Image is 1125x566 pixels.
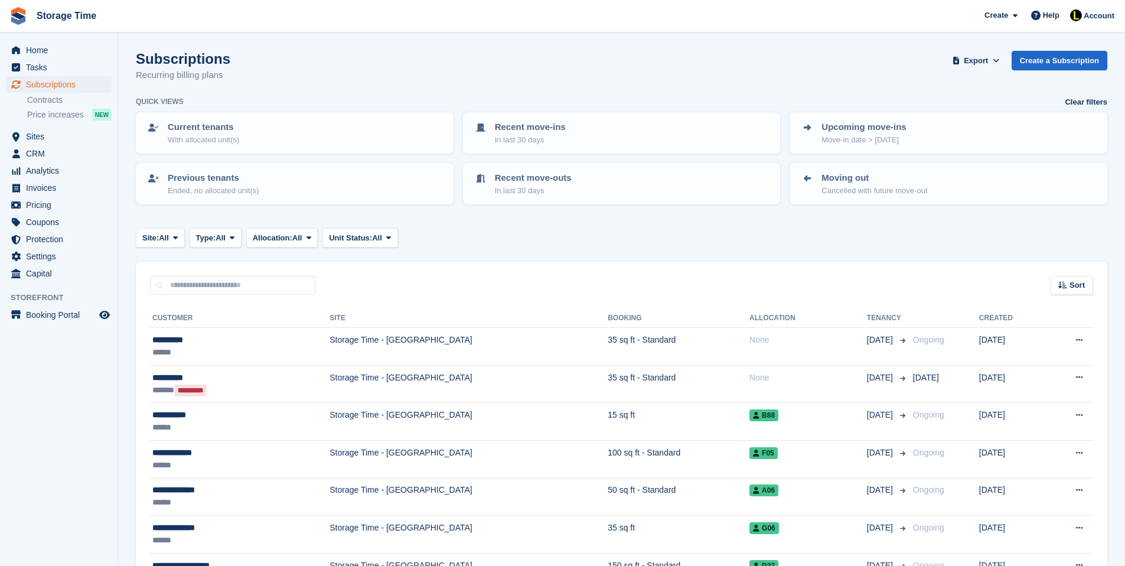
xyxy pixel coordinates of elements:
button: Site: All [136,228,185,248]
span: [DATE] [913,373,939,382]
span: [DATE] [867,409,895,421]
a: Preview store [97,308,112,322]
a: menu [6,76,112,93]
a: Current tenants With allocated unit(s) [137,113,452,152]
span: Pricing [26,197,97,213]
span: Protection [26,231,97,248]
span: Analytics [26,162,97,179]
td: [DATE] [979,516,1045,554]
span: [DATE] [867,447,895,459]
span: [DATE] [867,484,895,496]
a: Upcoming move-ins Move-in date > [DATE] [791,113,1106,152]
span: All [159,232,169,244]
h1: Subscriptions [136,51,230,67]
td: Storage Time - [GEOGRAPHIC_DATA] [330,516,608,554]
td: [DATE] [979,478,1045,516]
span: Sites [26,128,97,145]
a: menu [6,307,112,323]
a: menu [6,265,112,282]
span: G06 [749,522,779,534]
p: Moving out [821,171,927,185]
img: Laaibah Sarwar [1070,9,1082,21]
a: Previous tenants Ended, no allocated unit(s) [137,164,452,203]
p: Cancelled with future move-out [821,185,927,197]
div: NEW [92,109,112,121]
td: Storage Time - [GEOGRAPHIC_DATA] [330,478,608,516]
a: Recent move-outs In last 30 days [464,164,780,203]
a: menu [6,145,112,162]
span: A06 [749,484,778,496]
img: stora-icon-8386f47178a22dfd0bd8f6a31ec36ba5ce8667c1dd55bd0f319d3a0aa187defe.svg [9,7,27,25]
p: Previous tenants [168,171,259,185]
a: menu [6,180,112,196]
a: menu [6,162,112,179]
th: Allocation [749,309,867,328]
span: Create [984,9,1008,21]
span: [DATE] [867,522,895,534]
td: [DATE] [979,365,1045,403]
span: Export [964,55,988,67]
td: Storage Time - [GEOGRAPHIC_DATA] [330,440,608,478]
div: None [749,334,867,346]
a: Storage Time [32,6,101,25]
a: menu [6,248,112,265]
p: Ended, no allocated unit(s) [168,185,259,197]
td: Storage Time - [GEOGRAPHIC_DATA] [330,403,608,441]
div: None [749,372,867,384]
span: Ongoing [913,410,944,419]
h6: Quick views [136,96,184,107]
td: 50 sq ft - Standard [608,478,749,516]
a: menu [6,42,112,58]
span: Capital [26,265,97,282]
span: [DATE] [867,372,895,384]
span: CRM [26,145,97,162]
a: menu [6,214,112,230]
a: Price increases NEW [27,108,112,121]
a: Recent move-ins In last 30 days [464,113,780,152]
span: Ongoing [913,335,944,344]
button: Export [950,51,1002,70]
span: B88 [749,409,778,421]
span: Booking Portal [26,307,97,323]
td: [DATE] [979,403,1045,441]
th: Created [979,309,1045,328]
th: Tenancy [867,309,908,328]
td: 35 sq ft - Standard [608,328,749,366]
a: Create a Subscription [1012,51,1107,70]
span: Ongoing [913,485,944,495]
a: Moving out Cancelled with future move-out [791,164,1106,203]
a: menu [6,231,112,248]
a: menu [6,59,112,76]
span: All [372,232,382,244]
span: Unit Status: [329,232,372,244]
p: Current tenants [168,121,239,134]
span: Site: [142,232,159,244]
p: In last 30 days [495,185,572,197]
p: Move-in date > [DATE] [821,134,906,146]
span: Type: [196,232,216,244]
button: Type: All [190,228,242,248]
span: Account [1084,10,1114,22]
span: Allocation: [253,232,292,244]
span: Ongoing [913,523,944,532]
span: F05 [749,447,778,459]
span: All [292,232,302,244]
span: Settings [26,248,97,265]
p: Recent move-ins [495,121,566,134]
span: All [216,232,226,244]
p: In last 30 days [495,134,566,146]
button: Unit Status: All [322,228,397,248]
span: Price increases [27,109,84,121]
td: Storage Time - [GEOGRAPHIC_DATA] [330,328,608,366]
th: Customer [150,309,330,328]
span: Storefront [11,292,118,304]
p: With allocated unit(s) [168,134,239,146]
td: 15 sq ft [608,403,749,441]
span: Ongoing [913,448,944,457]
span: Coupons [26,214,97,230]
button: Allocation: All [246,228,318,248]
p: Upcoming move-ins [821,121,906,134]
span: Invoices [26,180,97,196]
a: menu [6,128,112,145]
a: Contracts [27,95,112,106]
